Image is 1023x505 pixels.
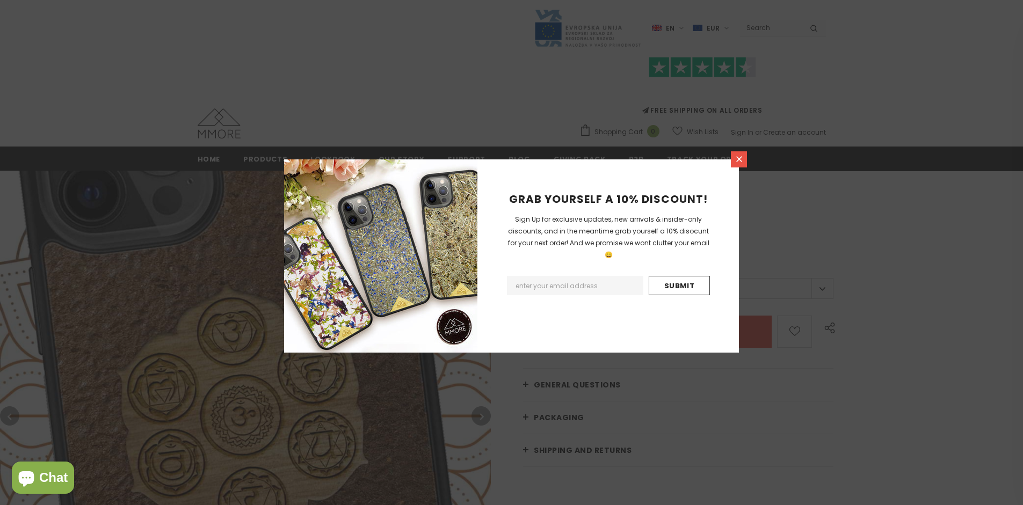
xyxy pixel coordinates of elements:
input: Email Address [507,276,643,295]
inbox-online-store-chat: Shopify online store chat [9,462,77,496]
input: Submit [649,276,710,295]
a: Close [731,151,747,167]
span: Sign Up for exclusive updates, new arrivals & insider-only discounts, and in the meantime grab yo... [508,215,709,259]
span: GRAB YOURSELF A 10% DISCOUNT! [509,192,708,207]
